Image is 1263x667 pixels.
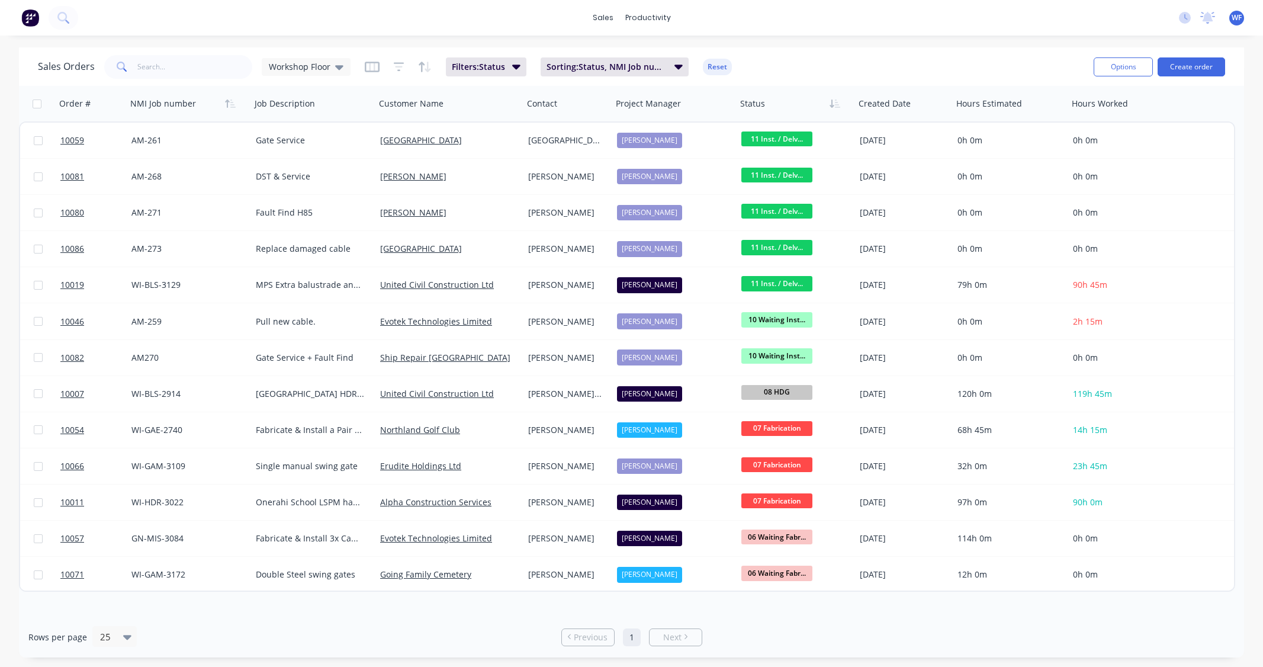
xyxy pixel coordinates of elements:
[547,61,667,73] span: Sorting: Status, NMI Job number
[60,316,84,328] span: 10046
[60,231,131,267] a: 10086
[860,316,948,328] div: [DATE]
[528,569,603,581] div: [PERSON_NAME]
[256,352,365,364] div: Gate Service + Fault Find
[380,424,460,435] a: Northland Golf Club
[131,243,240,255] div: AM-273
[131,569,240,581] div: WI-GAM-3172
[131,424,240,436] div: WI-GAE-2740
[619,9,677,27] div: productivity
[256,533,365,544] div: Fabricate & Install 3x Camera poles
[957,207,1058,219] div: 0h 0m
[1232,12,1242,23] span: WF
[60,496,84,508] span: 10011
[380,388,494,399] a: United Civil Construction Ltd
[663,631,682,643] span: Next
[452,61,505,73] span: Filters: Status
[21,9,39,27] img: Factory
[860,243,948,255] div: [DATE]
[60,448,131,484] a: 10066
[957,316,1058,328] div: 0h 0m
[60,533,84,544] span: 10057
[528,460,603,472] div: [PERSON_NAME]
[380,316,492,327] a: Evotek Technologies Limited
[860,134,948,146] div: [DATE]
[60,569,84,581] span: 10071
[1072,98,1128,110] div: Hours Worked
[131,496,240,508] div: WI-HDR-3022
[528,134,603,146] div: [GEOGRAPHIC_DATA]
[59,98,91,110] div: Order #
[528,171,603,182] div: [PERSON_NAME]
[617,458,682,474] div: [PERSON_NAME]
[60,340,131,376] a: 10082
[562,631,614,643] a: Previous page
[616,98,681,110] div: Project Manager
[60,557,131,592] a: 10071
[1073,569,1098,580] span: 0h 0m
[957,279,1058,291] div: 79h 0m
[1073,171,1098,182] span: 0h 0m
[131,207,240,219] div: AM-271
[574,631,608,643] span: Previous
[741,276,812,291] span: 11 Inst. / Delv...
[380,352,510,363] a: Ship Repair [GEOGRAPHIC_DATA]
[60,267,131,303] a: 10019
[60,159,131,194] a: 10081
[528,352,603,364] div: [PERSON_NAME]
[957,496,1058,508] div: 97h 0m
[379,98,444,110] div: Customer Name
[617,169,682,184] div: [PERSON_NAME]
[380,243,462,254] a: [GEOGRAPHIC_DATA]
[60,243,84,255] span: 10086
[860,533,948,544] div: [DATE]
[528,279,603,291] div: [PERSON_NAME]
[1073,279,1107,290] span: 90h 45m
[255,98,315,110] div: Job Description
[860,279,948,291] div: [DATE]
[256,279,365,291] div: MPS Extra balustrade and gates
[528,316,603,328] div: [PERSON_NAME]
[446,57,526,76] button: Filters:Status
[130,98,196,110] div: NMI Job number
[541,57,689,76] button: Sorting:Status, NMI Job number
[740,98,765,110] div: Status
[1073,496,1103,508] span: 90h 0m
[741,457,812,472] span: 07 Fabrication
[617,313,682,329] div: [PERSON_NAME]
[380,279,494,290] a: United Civil Construction Ltd
[256,316,365,328] div: Pull new cable.
[741,530,812,544] span: 06 Waiting Fabr...
[741,132,812,146] span: 11 Inst. / Delv...
[617,277,682,293] div: [PERSON_NAME]
[957,533,1058,544] div: 114h 0m
[623,628,641,646] a: Page 1 is your current page
[60,304,131,339] a: 10046
[1073,316,1103,327] span: 2h 15m
[527,98,557,110] div: Contact
[380,496,491,508] a: Alpha Construction Services
[131,352,240,364] div: AM270
[617,567,682,582] div: [PERSON_NAME]
[131,316,240,328] div: AM-259
[256,134,365,146] div: Gate Service
[860,207,948,219] div: [DATE]
[1073,460,1107,472] span: 23h 45m
[741,421,812,436] span: 07 Fabrication
[557,628,707,646] ul: Pagination
[60,123,131,158] a: 10059
[617,241,682,256] div: [PERSON_NAME]
[528,388,603,400] div: [PERSON_NAME] van der [PERSON_NAME]
[1158,57,1225,76] button: Create order
[1073,388,1112,399] span: 119h 45m
[60,134,84,146] span: 10059
[617,495,682,510] div: [PERSON_NAME]
[587,9,619,27] div: sales
[860,171,948,182] div: [DATE]
[1073,424,1107,435] span: 14h 15m
[957,569,1058,581] div: 12h 0m
[956,98,1022,110] div: Hours Estimated
[256,569,365,581] div: Double Steel swing gates
[256,171,365,182] div: DST & Service
[60,195,131,230] a: 10080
